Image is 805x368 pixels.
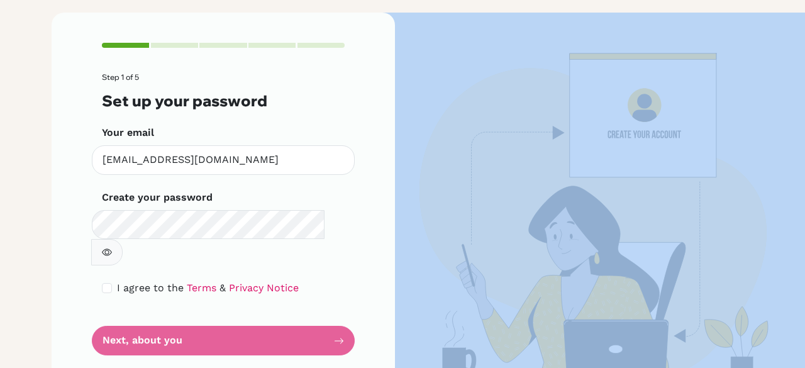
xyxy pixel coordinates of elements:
label: Your email [102,125,154,140]
label: Create your password [102,190,213,205]
span: Step 1 of 5 [102,72,139,82]
h3: Set up your password [102,92,345,110]
input: Insert your email* [92,145,355,175]
a: Privacy Notice [229,282,299,294]
a: Terms [187,282,216,294]
span: & [219,282,226,294]
span: I agree to the [117,282,184,294]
